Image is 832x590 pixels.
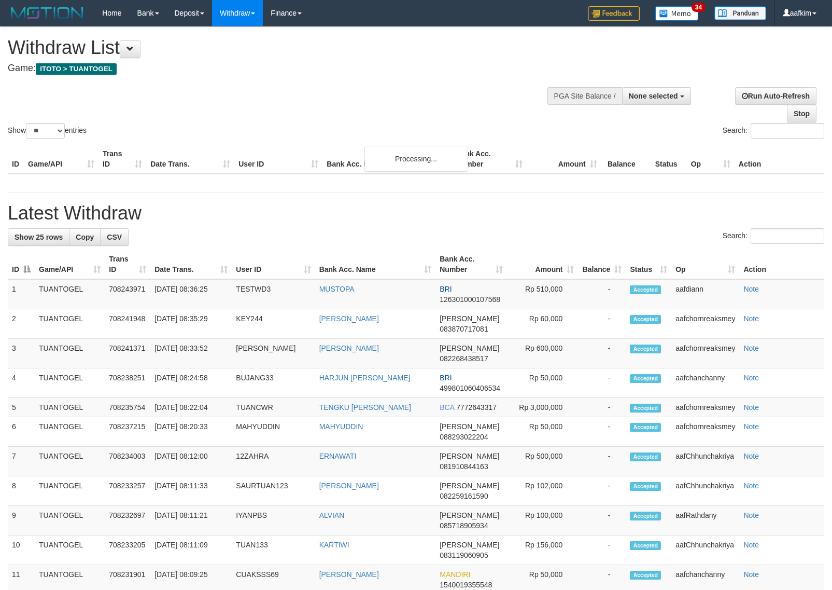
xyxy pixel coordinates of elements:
td: Rp 100,000 [507,506,578,536]
span: Accepted [630,345,661,353]
h1: Withdraw List [8,37,544,58]
td: 708235754 [105,398,150,417]
td: 708241371 [105,339,150,368]
td: - [578,279,626,309]
td: aafChhunchakriya [671,476,739,506]
td: - [578,339,626,368]
div: Processing... [364,146,468,172]
a: HARJUN [PERSON_NAME] [319,374,411,382]
td: aafchanchanny [671,368,739,398]
span: [PERSON_NAME] [440,541,499,549]
td: SAURTUAN123 [232,476,315,506]
td: Rp 500,000 [507,447,578,476]
td: aafChhunchakriya [671,447,739,476]
img: Feedback.jpg [588,6,640,21]
td: - [578,417,626,447]
a: Run Auto-Refresh [735,87,816,105]
th: Trans ID: activate to sort column ascending [105,250,150,279]
h1: Latest Withdraw [8,203,824,224]
a: [PERSON_NAME] [319,570,379,579]
a: MAHYUDDIN [319,422,363,431]
span: Copy 1540019355548 to clipboard [440,581,492,589]
td: [DATE] 08:12:00 [150,447,232,476]
th: ID [8,144,24,174]
td: 4 [8,368,35,398]
img: panduan.png [714,6,766,20]
td: 708232697 [105,506,150,536]
span: 34 [692,3,706,12]
span: Copy 499801060406534 to clipboard [440,384,500,392]
th: Date Trans.: activate to sort column ascending [150,250,232,279]
th: Game/API: activate to sort column ascending [35,250,105,279]
span: Copy 083119060905 to clipboard [440,551,488,559]
th: Balance: activate to sort column ascending [578,250,626,279]
td: Rp 60,000 [507,309,578,339]
th: Bank Acc. Number [452,144,526,174]
a: ALVIAN [319,511,345,519]
span: Copy 085718905934 to clipboard [440,522,488,530]
td: aafRathdany [671,506,739,536]
td: [DATE] 08:24:58 [150,368,232,398]
a: Note [743,285,759,293]
a: Note [743,374,759,382]
button: None selected [622,87,691,105]
th: Balance [601,144,651,174]
th: User ID: activate to sort column ascending [232,250,315,279]
img: MOTION_logo.png [8,5,87,21]
label: Show entries [8,123,87,139]
th: Action [735,144,824,174]
a: [PERSON_NAME] [319,482,379,490]
a: [PERSON_NAME] [319,314,379,323]
span: CSV [107,233,122,241]
td: 6 [8,417,35,447]
td: TESTWD3 [232,279,315,309]
a: [PERSON_NAME] [319,344,379,352]
input: Search: [751,228,824,244]
th: User ID [234,144,322,174]
span: Copy 083870717081 to clipboard [440,325,488,333]
span: BRI [440,374,452,382]
td: 708241948 [105,309,150,339]
td: 708243971 [105,279,150,309]
th: Bank Acc. Name [322,144,452,174]
td: 2 [8,309,35,339]
td: - [578,506,626,536]
span: Show 25 rows [15,233,63,241]
td: - [578,368,626,398]
th: Date Trans. [146,144,234,174]
span: Copy 7772643317 to clipboard [456,403,497,411]
td: aafdiann [671,279,739,309]
span: Copy 082259161590 to clipboard [440,492,488,500]
td: [PERSON_NAME] [232,339,315,368]
a: Note [743,570,759,579]
td: aafchornreaksmey [671,417,739,447]
span: Accepted [630,404,661,413]
td: Rp 50,000 [507,417,578,447]
a: ERNAWATI [319,452,357,460]
label: Search: [723,228,824,244]
th: Trans ID [98,144,146,174]
td: aafchornreaksmey [671,339,739,368]
a: Note [743,422,759,431]
td: Rp 156,000 [507,536,578,565]
a: Stop [787,105,816,122]
td: Rp 102,000 [507,476,578,506]
a: Note [743,452,759,460]
th: Amount [527,144,601,174]
th: Op: activate to sort column ascending [671,250,739,279]
td: TUANTOGEL [35,339,105,368]
td: Rp 510,000 [507,279,578,309]
span: Accepted [630,423,661,432]
td: Rp 3,000,000 [507,398,578,417]
td: 12ZAHRA [232,447,315,476]
td: aafchornreaksmey [671,398,739,417]
td: MAHYUDDIN [232,417,315,447]
a: Note [743,511,759,519]
td: TUANTOGEL [35,279,105,309]
span: Accepted [630,374,661,383]
span: BRI [440,285,452,293]
span: Accepted [630,285,661,294]
td: aafchornreaksmey [671,309,739,339]
span: [PERSON_NAME] [440,422,499,431]
td: Rp 600,000 [507,339,578,368]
